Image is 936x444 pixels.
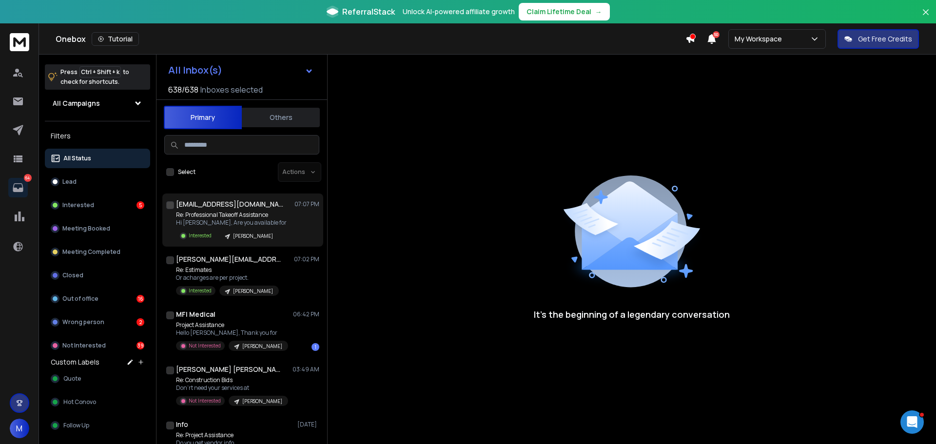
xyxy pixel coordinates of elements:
[176,376,288,384] p: Re: Construction Bids
[136,201,144,209] div: 5
[176,199,283,209] h1: [EMAIL_ADDRESS][DOMAIN_NAME]
[53,98,100,108] h1: All Campaigns
[176,219,287,227] p: Hi [PERSON_NAME], Are you available for
[62,271,83,279] p: Closed
[189,397,221,405] p: Not Interested
[62,342,106,349] p: Not Interested
[62,225,110,232] p: Meeting Booked
[292,366,319,373] p: 03:49 AM
[10,419,29,438] button: M
[919,6,932,29] button: Close banner
[176,309,215,319] h1: MFI Medical
[164,106,242,129] button: Primary
[176,321,288,329] p: Project Assistance
[293,310,319,318] p: 06:42 PM
[60,67,129,87] p: Press to check for shortcuts.
[45,219,150,238] button: Meeting Booked
[403,7,515,17] p: Unlock AI-powered affiliate growth
[242,398,282,405] p: [PERSON_NAME]
[168,65,222,75] h1: All Inbox(s)
[519,3,610,20] button: Claim Lifetime Deal→
[233,288,273,295] p: [PERSON_NAME]
[297,421,319,428] p: [DATE]
[242,107,320,128] button: Others
[838,29,919,49] button: Get Free Credits
[56,32,685,46] div: Onebox
[8,178,28,197] a: 64
[62,201,94,209] p: Interested
[63,154,91,162] p: All Status
[176,254,283,264] h1: [PERSON_NAME][EMAIL_ADDRESS][DOMAIN_NAME]
[168,84,198,96] span: 638 / 638
[63,398,96,406] span: Hot Conovo
[45,312,150,332] button: Wrong person2
[294,200,319,208] p: 07:07 PM
[62,248,120,256] p: Meeting Completed
[176,365,283,374] h1: [PERSON_NAME] [PERSON_NAME]
[176,329,288,337] p: Hello [PERSON_NAME], Thank you for
[45,289,150,309] button: Out of office16
[45,266,150,285] button: Closed
[45,195,150,215] button: Interested5
[51,357,99,367] h3: Custom Labels
[79,66,121,77] span: Ctrl + Shift + k
[200,84,263,96] h3: Inboxes selected
[294,255,319,263] p: 07:02 PM
[342,6,395,18] span: ReferralStack
[45,336,150,355] button: Not Interested39
[189,342,221,349] p: Not Interested
[176,384,288,392] p: Don’rt need your services at
[595,7,602,17] span: →
[312,343,319,351] div: 1
[534,308,730,321] p: It’s the beginning of a legendary conversation
[242,343,282,350] p: [PERSON_NAME]
[62,295,98,303] p: Out of office
[45,416,150,435] button: Follow Up
[713,31,720,38] span: 50
[45,94,150,113] button: All Campaigns
[24,174,32,182] p: 64
[62,318,104,326] p: Wrong person
[858,34,912,44] p: Get Free Credits
[63,375,81,383] span: Quote
[178,168,195,176] label: Select
[176,431,279,439] p: Re: Project Assistance
[160,60,321,80] button: All Inbox(s)
[45,129,150,143] h3: Filters
[136,342,144,349] div: 39
[176,211,287,219] p: Re: Professional Takeoff Assistance
[45,149,150,168] button: All Status
[176,274,279,282] p: Or acharges are per project.
[189,232,212,239] p: Interested
[92,32,139,46] button: Tutorial
[176,266,279,274] p: Re: Estimates
[45,392,150,412] button: Hot Conovo
[136,295,144,303] div: 16
[45,369,150,388] button: Quote
[189,287,212,294] p: Interested
[45,242,150,262] button: Meeting Completed
[900,410,924,434] iframe: Intercom live chat
[63,422,89,429] span: Follow Up
[233,232,273,240] p: [PERSON_NAME]
[176,420,188,429] h1: Info
[735,34,786,44] p: My Workspace
[62,178,77,186] p: Lead
[136,318,144,326] div: 2
[45,172,150,192] button: Lead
